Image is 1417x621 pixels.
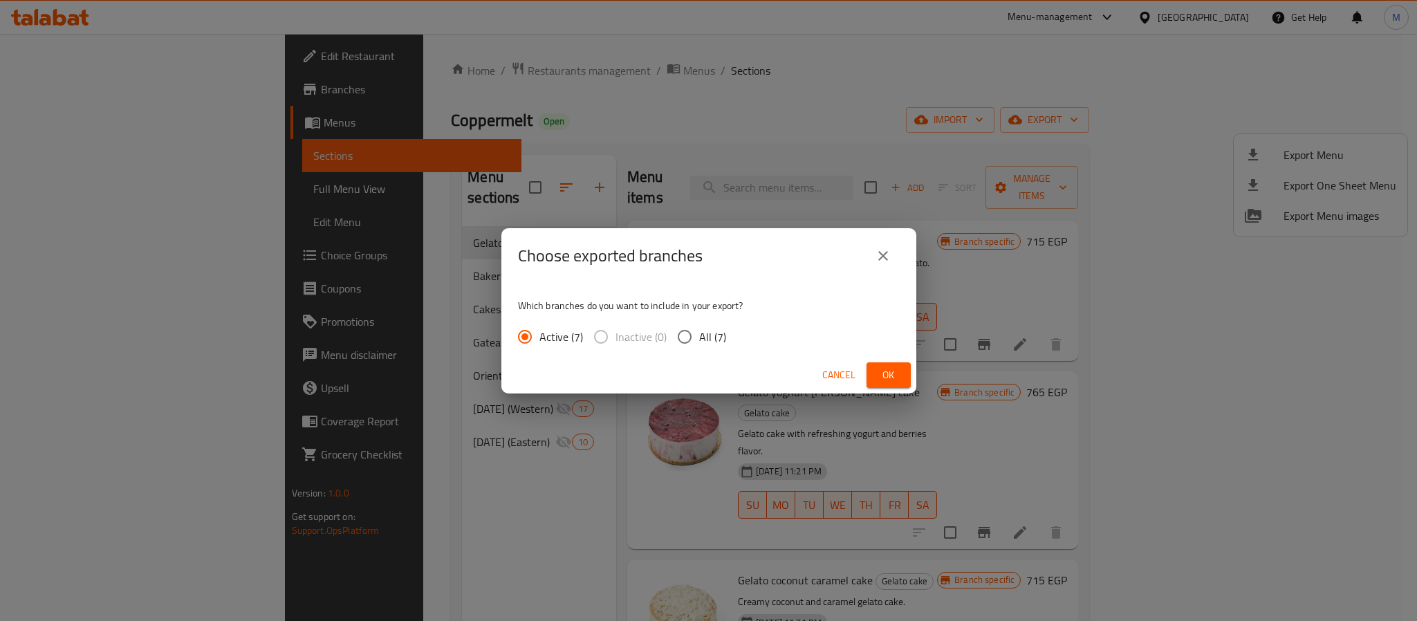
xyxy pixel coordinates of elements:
span: Ok [878,367,900,384]
button: close [867,239,900,272]
p: Which branches do you want to include in your export? [518,299,900,313]
span: Cancel [822,367,855,384]
span: Inactive (0) [615,328,667,345]
h2: Choose exported branches [518,245,703,267]
button: Ok [867,362,911,388]
span: Active (7) [539,328,583,345]
button: Cancel [817,362,861,388]
span: All (7) [699,328,726,345]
